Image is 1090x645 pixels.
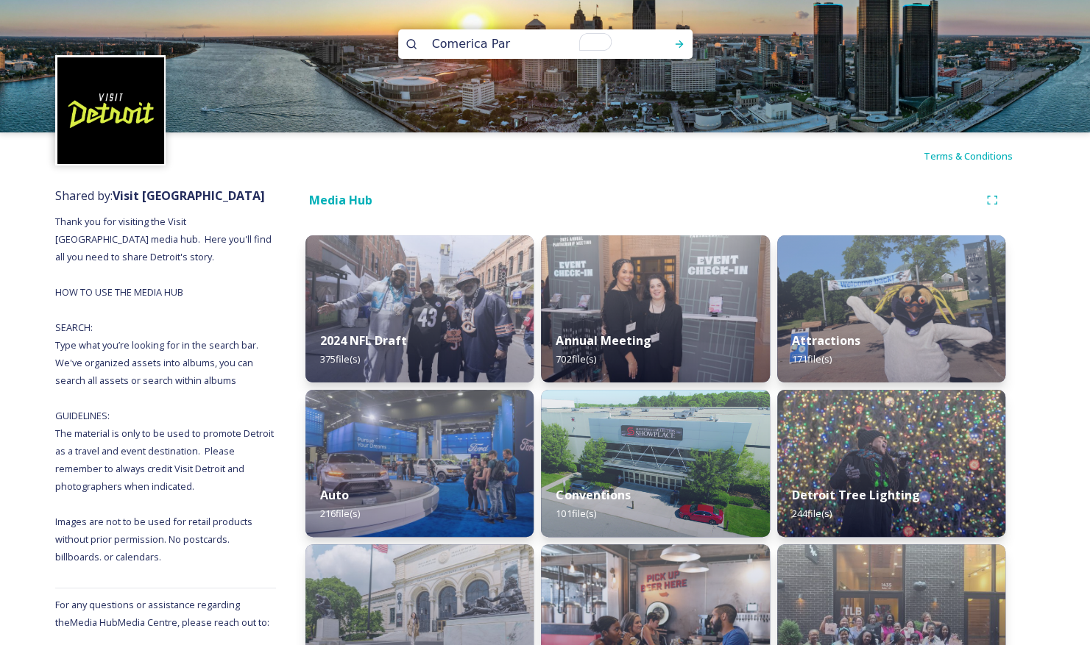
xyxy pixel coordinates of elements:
[556,352,595,366] span: 702 file(s)
[792,507,832,520] span: 244 file(s)
[792,487,920,503] strong: Detroit Tree Lighting
[425,28,626,60] input: To enrich screen reader interactions, please activate Accessibility in Grammarly extension settings
[320,507,360,520] span: 216 file(s)
[556,487,630,503] strong: Conventions
[556,507,595,520] span: 101 file(s)
[57,57,164,164] img: VISIT%20DETROIT%20LOGO%20-%20BLACK%20BACKGROUND.png
[541,390,769,537] img: 35ad669e-8c01-473d-b9e4-71d78d8e13d9.jpg
[55,215,276,563] span: Thank you for visiting the Visit [GEOGRAPHIC_DATA] media hub. Here you'll find all you need to sh...
[924,147,1035,165] a: Terms & Conditions
[55,598,269,629] span: For any questions or assistance regarding the Media Hub Media Centre, please reach out to:
[113,188,265,204] strong: Visit [GEOGRAPHIC_DATA]
[792,332,860,349] strong: Attractions
[777,235,1005,382] img: b41b5269-79c1-44fe-8f0b-cab865b206ff.jpg
[924,149,1013,163] span: Terms & Conditions
[541,235,769,382] img: 8c0cc7c4-d0ac-4b2f-930c-c1f64b82d302.jpg
[320,487,349,503] strong: Auto
[305,390,534,537] img: d7532473-e64b-4407-9cc3-22eb90fab41b.jpg
[556,332,651,349] strong: Annual Meeting
[320,332,407,349] strong: 2024 NFL Draft
[320,352,360,366] span: 375 file(s)
[777,390,1005,537] img: ad1a86ae-14bd-4f6b-9ce0-fa5a51506304.jpg
[309,192,372,208] strong: Media Hub
[55,188,265,204] span: Shared by:
[305,235,534,382] img: 1cf80b3c-b923-464a-9465-a021a0fe5627.jpg
[792,352,832,366] span: 171 file(s)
